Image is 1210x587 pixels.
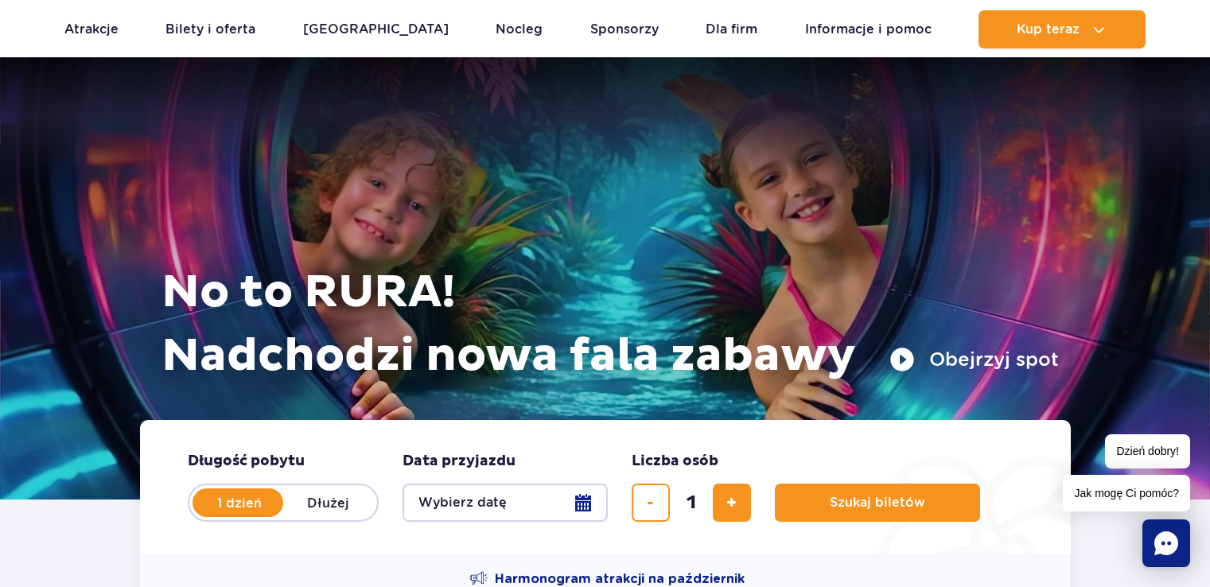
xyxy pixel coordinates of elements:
label: 1 dzień [194,486,285,519]
div: Chat [1142,519,1190,567]
label: Dłużej [283,486,374,519]
span: Szukaj biletów [830,496,925,510]
a: Atrakcje [64,10,119,49]
span: Kup teraz [1017,22,1080,37]
a: Nocleg [496,10,543,49]
button: Wybierz datę [403,484,608,522]
h1: No to RURA! Nadchodzi nowa fala zabawy [161,261,1059,388]
form: Planowanie wizyty w Park of Poland [140,420,1071,554]
span: Długość pobytu [188,452,305,471]
button: dodaj bilet [713,484,751,522]
button: Obejrzyj spot [889,347,1059,372]
span: Dzień dobry! [1105,434,1190,468]
a: Informacje i pomoc [805,10,932,49]
span: Data przyjazdu [403,452,516,471]
span: Liczba osób [632,452,718,471]
button: usuń bilet [632,484,670,522]
a: Dla firm [706,10,757,49]
input: liczba biletów [672,484,710,522]
a: [GEOGRAPHIC_DATA] [303,10,449,49]
button: Kup teraz [979,10,1146,49]
button: Szukaj biletów [775,484,980,522]
span: Jak mogę Ci pomóc? [1063,475,1190,511]
a: Sponsorzy [590,10,659,49]
a: Bilety i oferta [165,10,255,49]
